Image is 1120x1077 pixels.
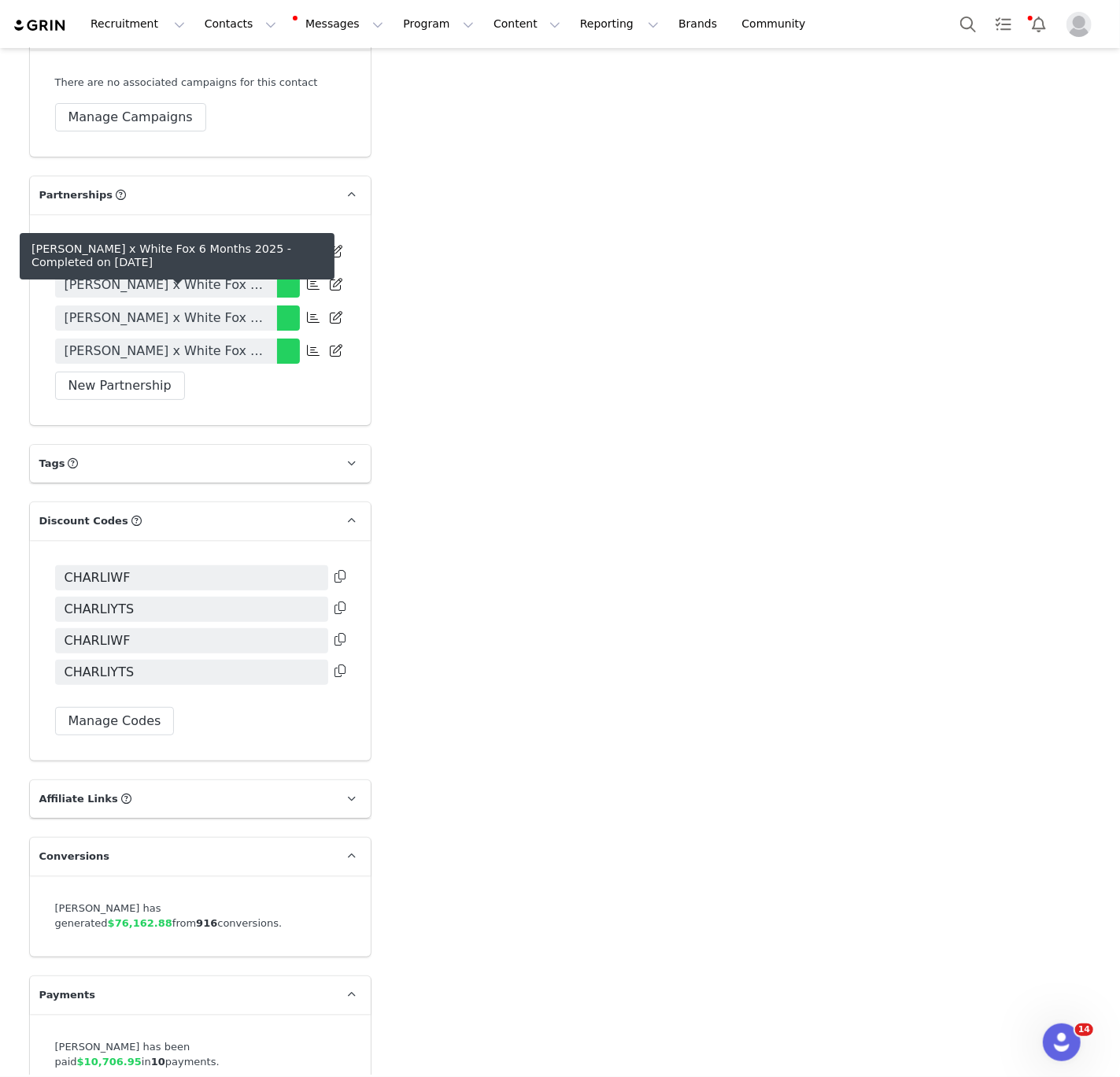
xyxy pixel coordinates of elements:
[55,1039,346,1070] div: [PERSON_NAME] has been paid in payments.
[39,456,65,472] span: Tags
[39,849,110,864] span: Conversions
[65,309,268,328] span: [PERSON_NAME] x White Fox 3 Months 2024
[195,6,286,42] button: Contacts
[733,6,822,42] a: Community
[196,917,217,929] strong: 916
[951,6,985,42] button: Search
[1043,1023,1081,1061] iframe: Intercom live chat
[151,1056,165,1068] strong: 10
[108,917,172,929] span: $76,162.88
[39,187,113,203] span: Partnerships
[986,6,1021,42] a: Tasks
[65,342,268,361] span: [PERSON_NAME] x White Fox 6 Months 2025
[55,305,277,331] a: [PERSON_NAME] x White Fox 3 Months 2024
[65,663,135,682] span: CHARLIYTS
[65,276,268,294] span: [PERSON_NAME] x White Fox [DATE]
[65,568,131,587] span: CHARLIWF
[39,791,118,807] span: Affiliate Links
[13,18,68,33] img: grin logo
[55,372,185,400] button: New Partnership
[39,513,128,529] span: Discount Codes
[394,6,483,42] button: Program
[65,631,131,650] span: CHARLIWF
[55,339,277,364] a: [PERSON_NAME] x White Fox 6 Months 2025
[484,6,570,42] button: Content
[669,6,731,42] a: Brands
[39,987,96,1003] span: Payments
[77,1056,142,1068] span: $10,706.95
[1075,1023,1093,1036] span: 14
[286,6,393,42] button: Messages
[31,242,323,270] div: [PERSON_NAME] x White Fox 6 Months 2025 - Completed on [DATE]
[55,103,206,131] button: Manage Campaigns
[55,75,346,91] div: There are no associated campaigns for this contact
[55,707,175,735] button: Manage Codes
[65,600,135,619] span: CHARLIYTS
[1022,6,1056,42] button: Notifications
[571,6,668,42] button: Reporting
[81,6,194,42] button: Recruitment
[55,272,277,298] a: [PERSON_NAME] x White Fox [DATE]
[1057,12,1107,37] button: Profile
[55,901,346,931] div: [PERSON_NAME] has generated from conversions.
[1066,12,1092,37] img: placeholder-profile.jpg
